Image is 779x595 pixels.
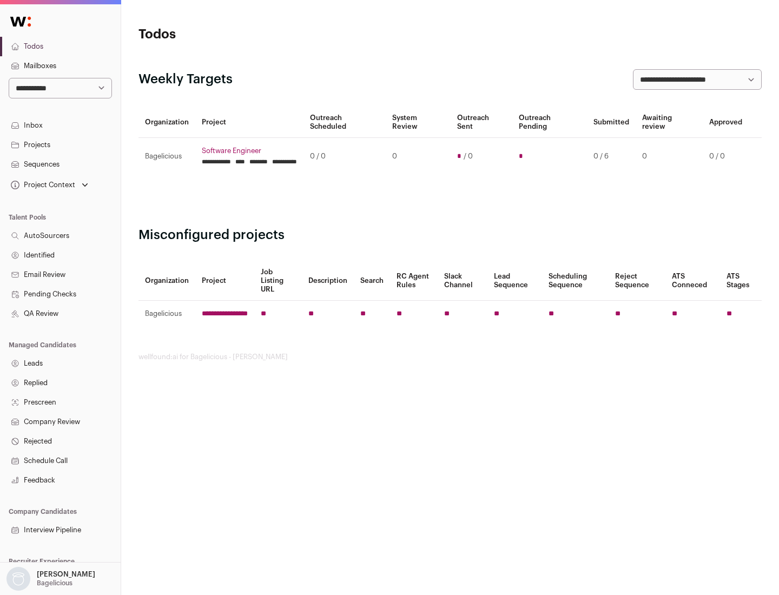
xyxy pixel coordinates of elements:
[587,107,636,138] th: Submitted
[6,567,30,591] img: nopic.png
[138,107,195,138] th: Organization
[195,107,303,138] th: Project
[303,138,386,175] td: 0 / 0
[303,107,386,138] th: Outreach Scheduled
[138,71,233,88] h2: Weekly Targets
[636,138,703,175] td: 0
[665,261,719,301] th: ATS Conneced
[587,138,636,175] td: 0 / 6
[254,261,302,301] th: Job Listing URL
[464,152,473,161] span: / 0
[138,301,195,327] td: Bagelicious
[609,261,666,301] th: Reject Sequence
[703,138,749,175] td: 0 / 0
[138,26,346,43] h1: Todos
[390,261,437,301] th: RC Agent Rules
[4,567,97,591] button: Open dropdown
[487,261,542,301] th: Lead Sequence
[386,138,450,175] td: 0
[138,261,195,301] th: Organization
[37,570,95,579] p: [PERSON_NAME]
[195,261,254,301] th: Project
[4,11,37,32] img: Wellfound
[138,227,762,244] h2: Misconfigured projects
[451,107,513,138] th: Outreach Sent
[703,107,749,138] th: Approved
[636,107,703,138] th: Awaiting review
[302,261,354,301] th: Description
[202,147,297,155] a: Software Engineer
[37,579,72,587] p: Bagelicious
[9,181,75,189] div: Project Context
[138,138,195,175] td: Bagelicious
[386,107,450,138] th: System Review
[9,177,90,193] button: Open dropdown
[512,107,586,138] th: Outreach Pending
[138,353,762,361] footer: wellfound:ai for Bagelicious - [PERSON_NAME]
[720,261,762,301] th: ATS Stages
[438,261,487,301] th: Slack Channel
[354,261,390,301] th: Search
[542,261,609,301] th: Scheduling Sequence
